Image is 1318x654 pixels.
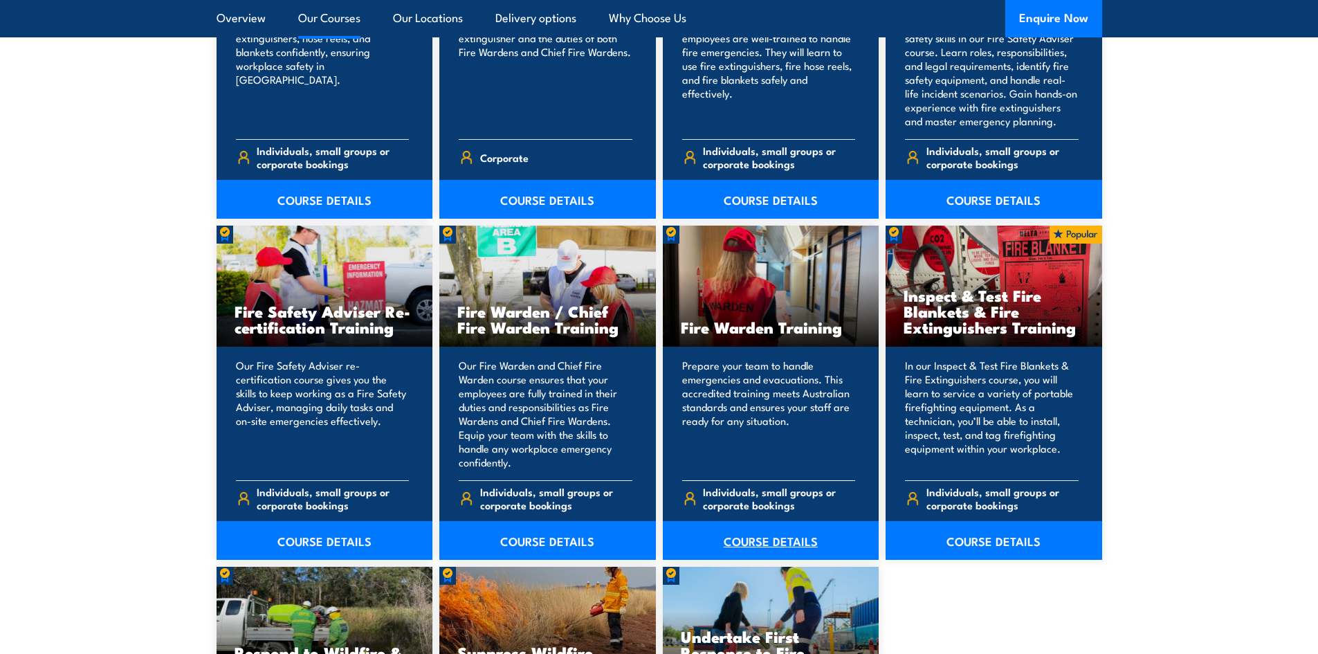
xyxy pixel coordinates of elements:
[236,3,410,128] p: Train your team in essential fire safety. Learn to use fire extinguishers, hose reels, and blanke...
[480,485,632,511] span: Individuals, small groups or corporate bookings
[905,3,1079,128] p: Equip your team in [GEOGRAPHIC_DATA] with key fire safety skills in our Fire Safety Adviser cours...
[439,180,656,219] a: COURSE DETAILS
[905,358,1079,469] p: In our Inspect & Test Fire Blankets & Fire Extinguishers course, you will learn to service a vari...
[459,3,632,128] p: Our Fire Combo Awareness Day includes training on how to use a fire extinguisher and the duties o...
[703,485,855,511] span: Individuals, small groups or corporate bookings
[235,303,415,335] h3: Fire Safety Adviser Re-certification Training
[904,287,1084,335] h3: Inspect & Test Fire Blankets & Fire Extinguishers Training
[663,521,879,560] a: COURSE DETAILS
[236,358,410,469] p: Our Fire Safety Adviser re-certification course gives you the skills to keep working as a Fire Sa...
[257,144,409,170] span: Individuals, small groups or corporate bookings
[257,485,409,511] span: Individuals, small groups or corporate bookings
[886,180,1102,219] a: COURSE DETAILS
[459,358,632,469] p: Our Fire Warden and Chief Fire Warden course ensures that your employees are fully trained in the...
[217,521,433,560] a: COURSE DETAILS
[703,144,855,170] span: Individuals, small groups or corporate bookings
[682,358,856,469] p: Prepare your team to handle emergencies and evacuations. This accredited training meets Australia...
[480,147,529,168] span: Corporate
[681,319,861,335] h3: Fire Warden Training
[439,521,656,560] a: COURSE DETAILS
[663,180,879,219] a: COURSE DETAILS
[886,521,1102,560] a: COURSE DETAILS
[926,144,1079,170] span: Individuals, small groups or corporate bookings
[682,3,856,128] p: Our Fire Extinguisher and Fire Warden course will ensure your employees are well-trained to handl...
[926,485,1079,511] span: Individuals, small groups or corporate bookings
[457,303,638,335] h3: Fire Warden / Chief Fire Warden Training
[217,180,433,219] a: COURSE DETAILS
